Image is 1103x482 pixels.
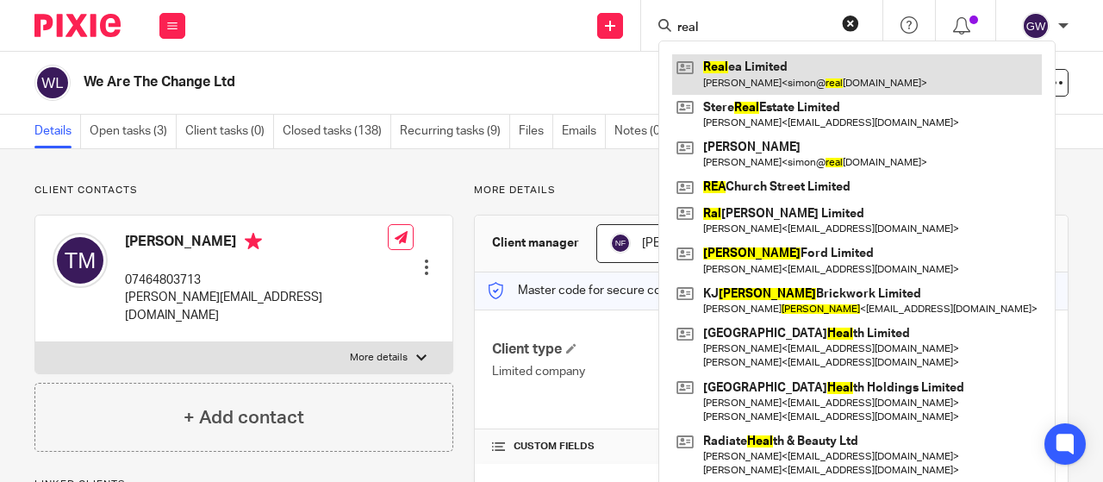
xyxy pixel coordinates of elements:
p: Master code for secure communications and files [488,282,785,299]
a: Open tasks (3) [90,115,177,148]
p: More details [474,184,1069,197]
a: Details [34,115,81,148]
h2: We Are The Change Ltd [84,73,684,91]
a: Notes (0) [614,115,673,148]
button: Clear [842,15,859,32]
img: svg%3E [1022,12,1050,40]
a: Files [519,115,553,148]
img: svg%3E [610,233,631,254]
span: [PERSON_NAME] [642,237,737,249]
i: Primary [245,233,262,250]
p: Client contacts [34,184,453,197]
a: Emails [562,115,606,148]
h4: + Add contact [184,404,304,431]
a: Client tasks (0) [185,115,274,148]
h4: Client type [492,341,771,359]
p: Limited company [492,363,771,380]
img: svg%3E [53,233,108,288]
p: More details [350,351,408,365]
a: Closed tasks (138) [283,115,391,148]
h4: CUSTOM FIELDS [492,440,771,454]
img: svg%3E [34,65,71,101]
input: Search [676,21,831,36]
img: Pixie [34,14,121,37]
p: [PERSON_NAME][EMAIL_ADDRESS][DOMAIN_NAME] [125,289,388,324]
h4: [PERSON_NAME] [125,233,388,254]
h3: Client manager [492,235,579,252]
a: Recurring tasks (9) [400,115,510,148]
p: 07464803713 [125,272,388,289]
